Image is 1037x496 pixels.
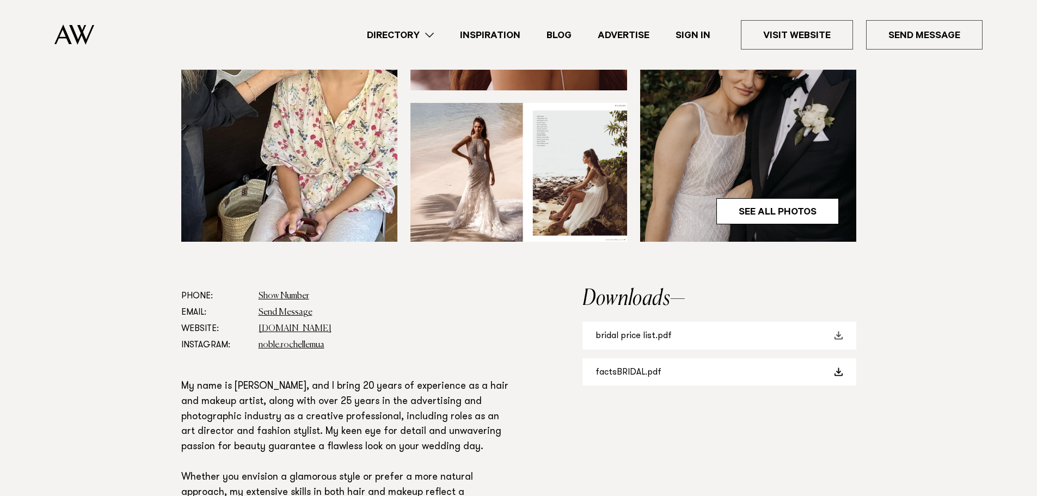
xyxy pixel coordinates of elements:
a: Sign In [662,28,723,42]
dt: Website: [181,321,250,337]
dt: Email: [181,304,250,321]
a: Visit Website [741,20,853,50]
a: Advertise [585,28,662,42]
img: Auckland Weddings Logo [54,25,94,45]
dt: Instagram: [181,337,250,353]
a: Show Number [259,292,309,301]
a: noble.rochellemua [259,341,324,350]
a: Inspiration [447,28,533,42]
a: Directory [354,28,447,42]
a: factsBRIDAL.pdf [582,358,856,386]
a: Send Message [866,20,983,50]
a: Blog [533,28,585,42]
a: bridal price list.pdf [582,322,856,350]
h2: Downloads [582,288,856,310]
dt: Phone: [181,288,250,304]
a: [DOMAIN_NAME] [259,324,332,333]
a: Send Message [259,308,312,317]
a: See All Photos [716,198,839,224]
